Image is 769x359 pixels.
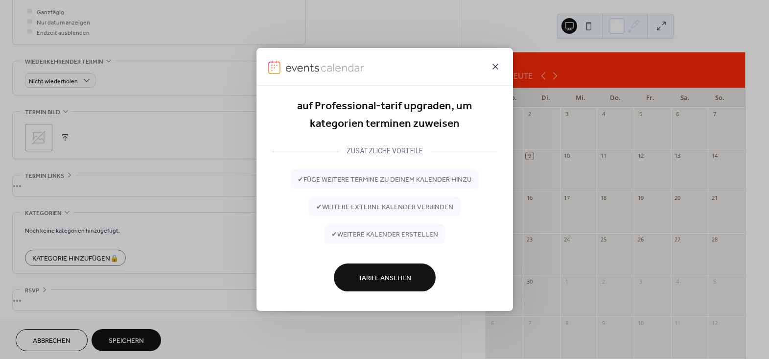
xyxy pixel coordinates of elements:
[285,60,365,74] img: logo-type
[358,273,411,284] span: Tarife Ansehen
[268,60,281,74] img: logo-icon
[331,230,438,240] span: ✔ weitere kalender erstellen
[298,175,471,185] span: ✔ füge weitere termine zu deinem kalender hinzu
[334,263,436,291] button: Tarife Ansehen
[272,97,497,133] div: auf Professional-tarif upgraden, um kategorien terminen zuweisen
[316,202,453,213] span: ✔ weitere externe kalender verbinden
[339,145,431,157] div: ZUSÄTZLICHE VORTEILE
